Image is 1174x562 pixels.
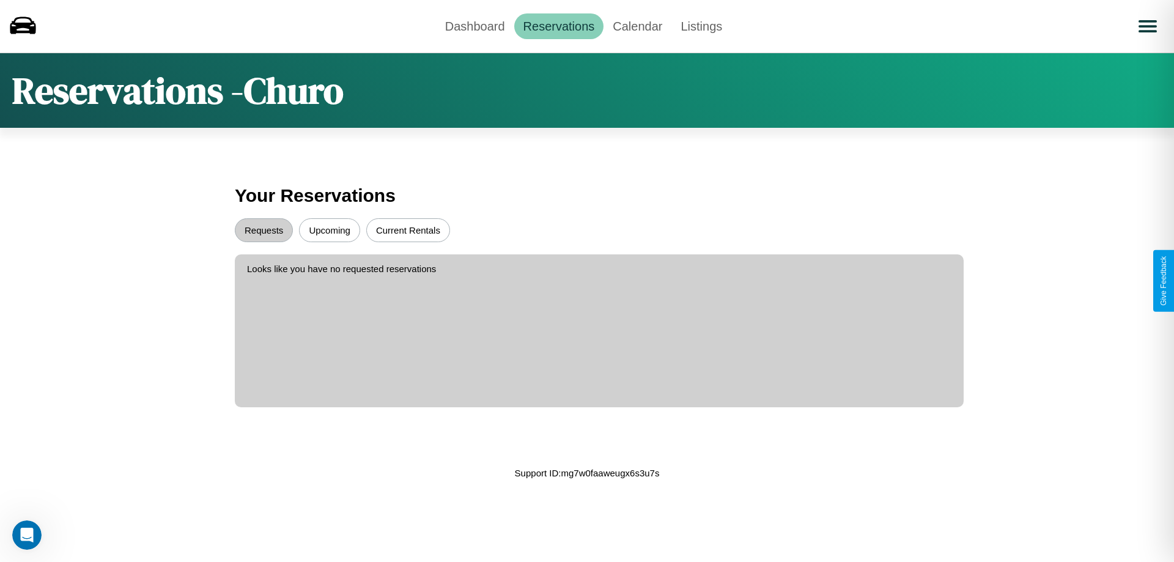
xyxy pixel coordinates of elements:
[12,520,42,550] iframe: Intercom live chat
[235,179,939,212] h3: Your Reservations
[1131,9,1165,43] button: Open menu
[515,465,660,481] p: Support ID: mg7w0faaweugx6s3u7s
[671,13,731,39] a: Listings
[235,218,293,242] button: Requests
[604,13,671,39] a: Calendar
[247,261,951,277] p: Looks like you have no requested reservations
[12,65,344,116] h1: Reservations - Churo
[366,218,450,242] button: Current Rentals
[1159,256,1168,306] div: Give Feedback
[514,13,604,39] a: Reservations
[436,13,514,39] a: Dashboard
[299,218,360,242] button: Upcoming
